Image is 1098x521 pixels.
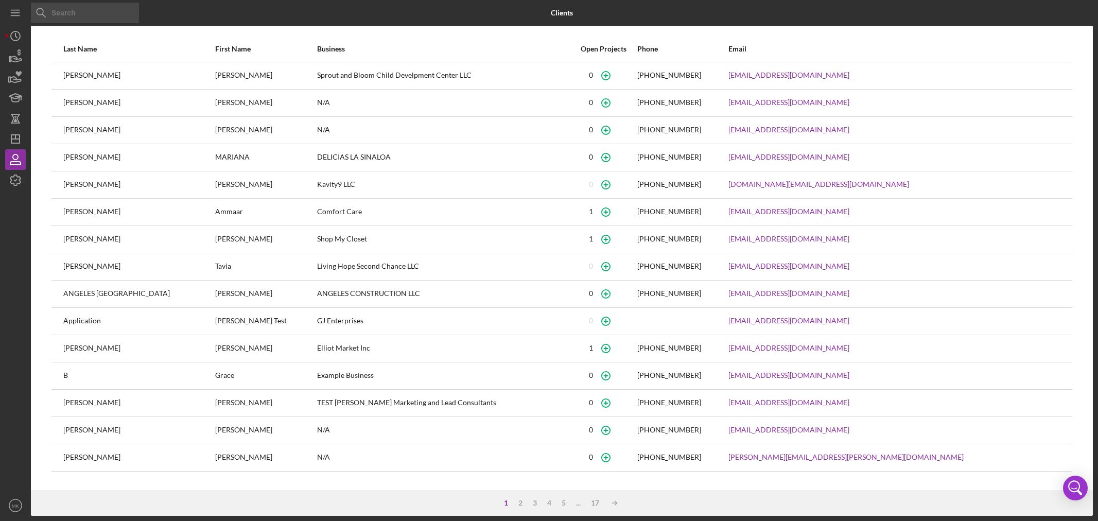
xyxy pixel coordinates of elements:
div: [PERSON_NAME] [63,117,214,143]
div: N/A [317,418,570,443]
div: Shop My Closet [317,227,570,252]
div: [PERSON_NAME] [215,445,317,471]
div: [PERSON_NAME] [63,63,214,89]
div: [PERSON_NAME] [215,63,317,89]
a: [EMAIL_ADDRESS][DOMAIN_NAME] [728,289,849,298]
text: MK [12,503,20,509]
div: Kavity9 LLC [317,172,570,198]
div: Open Intercom Messenger [1063,476,1088,500]
div: Living Hope Second Chance LLC [317,254,570,280]
div: 0 [589,180,593,188]
div: Sprout and Bloom Child Develpment Center LLC [317,63,570,89]
div: DELICIAS LA SINALOA [317,145,570,170]
div: 0 [589,453,593,461]
a: [EMAIL_ADDRESS][DOMAIN_NAME] [728,235,849,243]
div: GJ Enterprises [317,308,570,334]
div: 0 [589,426,593,434]
div: [PERSON_NAME] [63,145,214,170]
a: [EMAIL_ADDRESS][DOMAIN_NAME] [728,398,849,407]
div: [PERSON_NAME] [63,445,214,471]
div: Business [317,45,570,53]
div: Elliot Market Inc [317,336,570,361]
div: 1 [589,235,593,243]
div: Application [63,308,214,334]
a: [EMAIL_ADDRESS][DOMAIN_NAME] [728,317,849,325]
div: [PERSON_NAME] [63,172,214,198]
div: 5 [556,499,571,507]
b: Clients [551,9,573,17]
div: Last Name [63,45,214,53]
div: [PERSON_NAME] [215,281,317,307]
div: 0 [589,398,593,407]
div: 0 [589,371,593,379]
div: [PERSON_NAME] [215,172,317,198]
div: 0 [589,262,593,270]
div: 0 [589,289,593,298]
div: [PHONE_NUMBER] [637,453,701,461]
div: 2 [513,499,528,507]
div: 0 [589,71,593,79]
div: [PHONE_NUMBER] [637,398,701,407]
div: [PHONE_NUMBER] [637,153,701,161]
div: Example Business [317,363,570,389]
div: [PERSON_NAME] [63,90,214,116]
div: [PERSON_NAME] [215,117,317,143]
a: [DOMAIN_NAME][EMAIL_ADDRESS][DOMAIN_NAME] [728,180,909,188]
a: [PERSON_NAME][EMAIL_ADDRESS][PERSON_NAME][DOMAIN_NAME] [728,453,964,461]
div: [PHONE_NUMBER] [637,289,701,298]
div: Open Projects [571,45,636,53]
div: N/A [317,445,570,471]
div: [PHONE_NUMBER] [637,207,701,216]
div: [PERSON_NAME] [215,418,317,443]
div: 17 [586,499,604,507]
div: Grace [215,363,317,389]
div: 0 [589,126,593,134]
div: Comfort Care [317,199,570,225]
div: 4 [542,499,556,507]
div: [PERSON_NAME] [63,390,214,416]
div: Phone [637,45,728,53]
div: [PERSON_NAME] [63,418,214,443]
div: [PHONE_NUMBER] [637,180,701,188]
div: [PHONE_NUMBER] [637,262,701,270]
a: [EMAIL_ADDRESS][DOMAIN_NAME] [728,207,849,216]
div: [PHONE_NUMBER] [637,98,701,107]
div: [PERSON_NAME] Test [215,308,317,334]
a: [EMAIL_ADDRESS][DOMAIN_NAME] [728,371,849,379]
a: [EMAIL_ADDRESS][DOMAIN_NAME] [728,126,849,134]
div: Tavia [215,254,317,280]
div: [PHONE_NUMBER] [637,371,701,379]
div: B [63,363,214,389]
a: [EMAIL_ADDRESS][DOMAIN_NAME] [728,153,849,161]
div: N/A [317,117,570,143]
input: Search [31,3,139,23]
div: Ammaar [215,199,317,225]
div: [PERSON_NAME] [63,199,214,225]
div: [PHONE_NUMBER] [637,235,701,243]
div: TEST [PERSON_NAME] Marketing and Lead Consultants [317,390,570,416]
a: [EMAIL_ADDRESS][DOMAIN_NAME] [728,344,849,352]
div: Email [728,45,1060,53]
div: [PERSON_NAME] [215,227,317,252]
div: [PHONE_NUMBER] [637,126,701,134]
div: 0 [589,317,593,325]
div: 1 [589,207,593,216]
div: 0 [589,98,593,107]
div: First Name [215,45,317,53]
div: [PERSON_NAME] [215,390,317,416]
div: [PHONE_NUMBER] [637,426,701,434]
div: ... [571,499,586,507]
div: [PHONE_NUMBER] [637,71,701,79]
div: 0 [589,153,593,161]
div: [PERSON_NAME] [63,227,214,252]
a: [EMAIL_ADDRESS][DOMAIN_NAME] [728,71,849,79]
a: [EMAIL_ADDRESS][DOMAIN_NAME] [728,426,849,434]
a: [EMAIL_ADDRESS][DOMAIN_NAME] [728,98,849,107]
div: ANGELES CONSTRUCTION LLC [317,281,570,307]
div: N/A [317,90,570,116]
div: MARIANA [215,145,317,170]
div: 1 [589,344,593,352]
div: ANGELES [GEOGRAPHIC_DATA] [63,281,214,307]
button: MK [5,495,26,516]
div: [PERSON_NAME] [63,254,214,280]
